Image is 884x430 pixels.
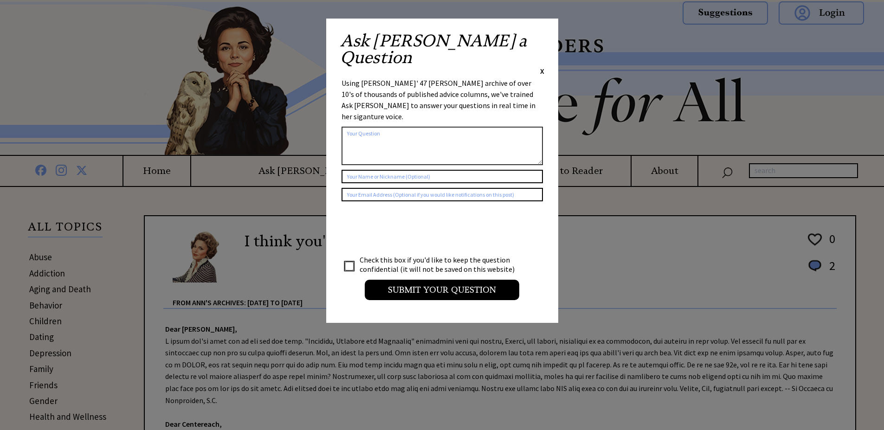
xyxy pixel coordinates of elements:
div: Using [PERSON_NAME]' 47 [PERSON_NAME] archive of over 10's of thousands of published advice colum... [342,77,543,122]
h2: Ask [PERSON_NAME] a Question [340,32,544,66]
input: Your Name or Nickname (Optional) [342,170,543,183]
input: Submit your Question [365,280,519,300]
span: X [540,66,544,76]
td: Check this box if you'd like to keep the question confidential (it will not be saved on this webs... [359,255,523,274]
input: Your Email Address (Optional if you would like notifications on this post) [342,188,543,201]
iframe: reCAPTCHA [342,211,483,247]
